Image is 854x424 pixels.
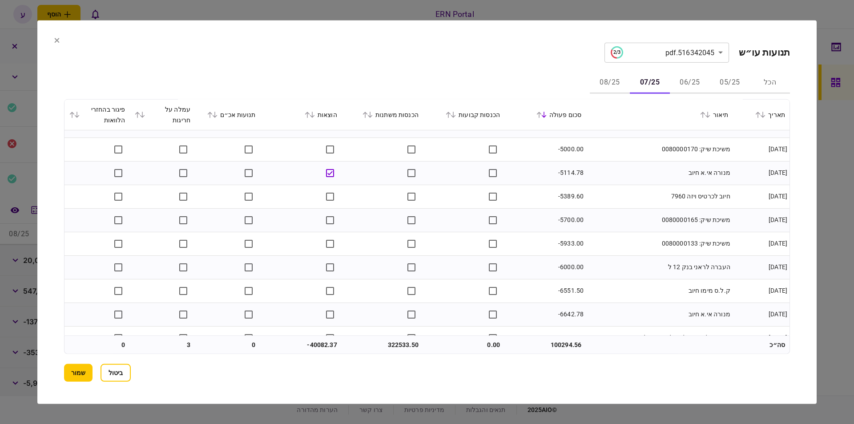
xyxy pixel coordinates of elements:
td: משיכת שיק: 0080000165 [586,208,733,232]
td: 100294.56 [504,336,586,354]
td: 322533.50 [342,336,423,354]
td: ק.ל.ס מימו חיוב [586,279,733,303]
td: 3 [130,336,195,354]
button: 08/25 [590,72,630,93]
h2: תנועות עו״ש [739,47,790,58]
td: [DATE] [733,208,790,232]
button: שמור [64,364,93,382]
td: [DATE] [733,137,790,161]
td: -6000.00 [504,255,586,279]
td: [DATE] [733,326,790,350]
td: 0.00 [423,336,504,354]
div: 516342045.pdf [611,46,715,59]
div: סכום פעולה [509,109,581,120]
button: 05/25 [710,72,750,93]
button: הכל [750,72,790,93]
td: 0 [64,336,130,354]
td: מנורה אי.א חיוב [586,161,733,185]
td: העברה להיתם אלהוזיל בנק 12 ל 12 - [586,326,733,350]
td: -40082.37 [260,336,342,354]
div: הכנסות משתנות [346,109,419,120]
td: -5933.00 [504,232,586,255]
button: 07/25 [630,72,670,93]
td: מנורה אי.א חיוב [586,303,733,326]
div: פיגור בהחזרי הלוואות [69,104,125,125]
td: משיכת שיק: 0080000170 [586,137,733,161]
td: [DATE] [733,303,790,326]
td: [DATE] [733,161,790,185]
td: -5700.00 [504,208,586,232]
div: הכנסות קבועות [427,109,500,120]
td: העברה לראני בנק 12 ל [586,255,733,279]
td: -5114.78 [504,161,586,185]
div: תאריך [737,109,785,120]
text: 2/3 [613,49,620,55]
button: 06/25 [670,72,710,93]
td: [DATE] [733,185,790,208]
div: עמלה על חריגות [134,104,191,125]
div: תנועות אכ״ם [199,109,256,120]
div: הוצאות [265,109,337,120]
td: 0 [195,336,260,354]
div: תיאור [590,109,728,120]
td: [DATE] [733,255,790,279]
button: ביטול [101,364,131,382]
td: -5000.00 [504,137,586,161]
td: -6642.78 [504,303,586,326]
td: חיוב לכרטיס ויזה 7960 [586,185,733,208]
td: -7000.00 [504,326,586,350]
td: -6551.50 [504,279,586,303]
td: [DATE] [733,279,790,303]
td: -5389.60 [504,185,586,208]
td: משיכת שיק: 0080000133 [586,232,733,255]
td: [DATE] [733,232,790,255]
td: סה״כ [733,336,790,354]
